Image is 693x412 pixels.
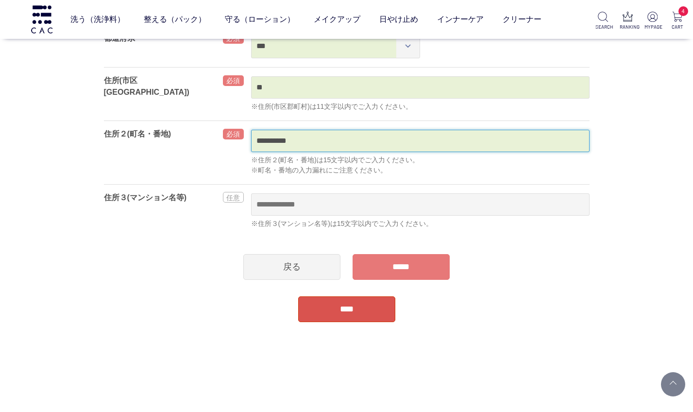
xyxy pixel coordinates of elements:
[595,23,611,31] p: SEARCH
[104,76,189,96] label: 住所(市区[GEOGRAPHIC_DATA])
[620,23,636,31] p: RANKING
[104,130,171,138] label: 住所２(町名・番地)
[104,193,187,202] label: 住所３(マンション名等)
[251,219,590,229] div: ※住所３(マンション名等)は15文字以内でご入力ください。
[437,6,484,33] a: インナーケア
[243,254,340,280] a: 戻る
[144,6,206,33] a: 整える（パック）
[225,6,295,33] a: 守る（ローション）
[644,12,660,31] a: MYPAGE
[314,6,360,33] a: メイクアップ
[644,23,660,31] p: MYPAGE
[30,5,54,33] img: logo
[620,12,636,31] a: RANKING
[669,12,685,31] a: 4 CART
[503,6,541,33] a: クリーナー
[251,155,590,175] div: ※住所２(町名・番地)は15文字以内でご入力ください。 ※町名・番地の入力漏れにご注意ください。
[70,6,125,33] a: 洗う（洗浄料）
[251,102,590,112] div: ※住所(市区郡町村)は11文字以内でご入力ください。
[669,23,685,31] p: CART
[595,12,611,31] a: SEARCH
[379,6,418,33] a: 日やけ止め
[678,6,688,16] span: 4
